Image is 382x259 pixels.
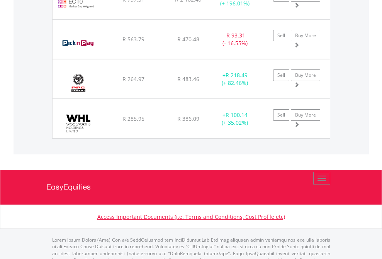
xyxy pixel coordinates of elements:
[291,69,320,81] a: Buy More
[122,115,144,122] span: R 285.95
[211,32,259,47] div: - (- 16.55%)
[273,30,289,41] a: Sell
[211,111,259,127] div: + (+ 35.02%)
[46,170,336,205] a: EasyEquities
[226,71,248,79] span: R 218.49
[56,69,100,96] img: EQU.ZA.PPC.png
[211,71,259,87] div: + (+ 82.46%)
[226,111,248,118] span: R 100.14
[177,115,199,122] span: R 386.09
[273,69,289,81] a: Sell
[226,32,245,39] span: R 93.31
[177,75,199,83] span: R 483.46
[291,109,320,121] a: Buy More
[97,213,285,220] a: Access Important Documents (i.e. Terms and Conditions, Cost Profile etc)
[291,30,320,41] a: Buy More
[273,109,289,121] a: Sell
[122,75,144,83] span: R 264.97
[122,36,144,43] span: R 563.79
[56,109,100,136] img: EQU.ZA.WHL.png
[177,36,199,43] span: R 470.48
[56,29,100,57] img: EQU.ZA.PIK.png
